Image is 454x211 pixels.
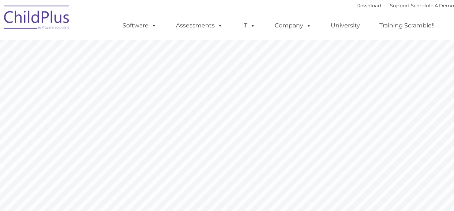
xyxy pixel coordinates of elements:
[323,18,367,33] a: University
[235,18,263,33] a: IT
[356,3,381,8] a: Download
[372,18,442,33] a: Training Scramble!!
[169,18,230,33] a: Assessments
[390,3,409,8] a: Support
[0,0,74,37] img: ChildPlus by Procare Solutions
[411,3,454,8] a: Schedule A Demo
[115,18,164,33] a: Software
[267,18,319,33] a: Company
[356,3,454,8] font: |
